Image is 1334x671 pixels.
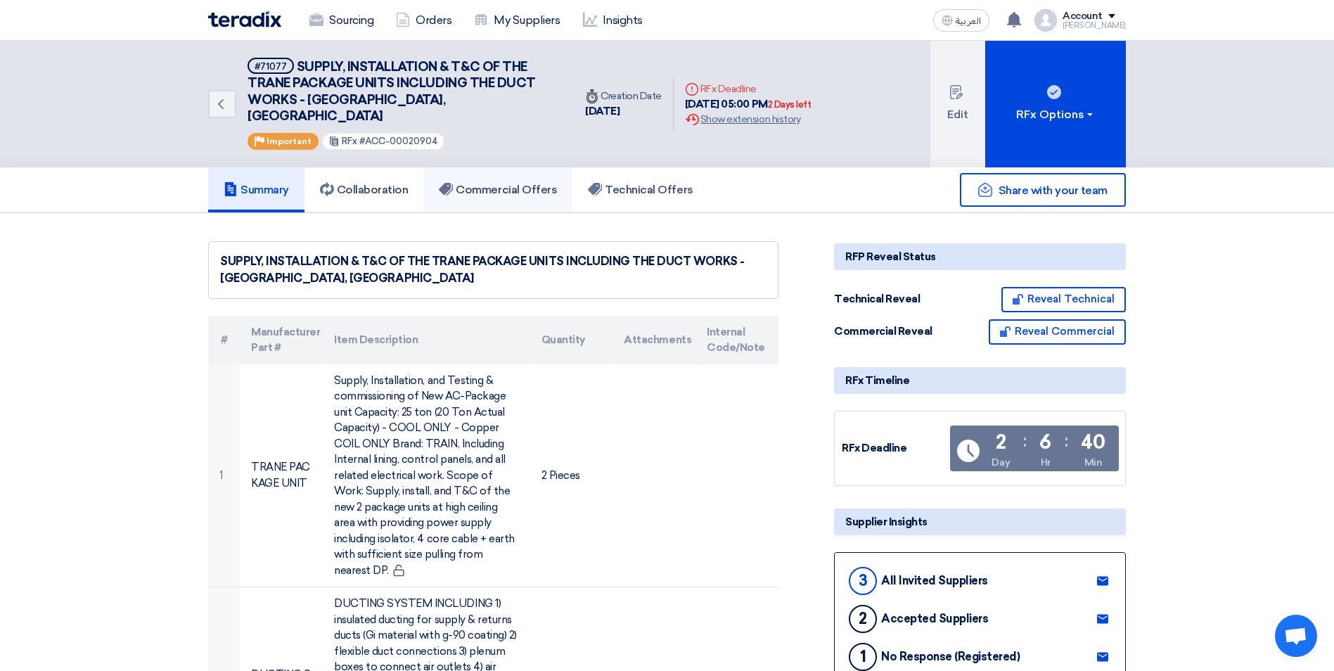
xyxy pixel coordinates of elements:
div: RFx Timeline [834,367,1126,394]
a: Insights [572,5,654,36]
div: SUPPLY, INSTALLATION & T&C OF THE TRANE PACKAGE UNITS INCLUDING THE DUCT WORKS - [GEOGRAPHIC_DATA... [220,253,767,287]
span: #ACC-00020904 [359,136,438,146]
span: العربية [956,16,981,26]
a: Open chat [1275,615,1317,657]
th: # [208,316,240,364]
div: Commercial Reveal [834,324,939,340]
div: Day [992,455,1010,470]
h5: Summary [224,183,289,197]
div: RFx Deadline [685,82,812,96]
div: 1 [849,643,877,671]
th: Manufacturer Part # [240,316,323,364]
div: RFx Options [1016,106,1096,123]
h5: Technical Offers [588,183,693,197]
div: All Invited Suppliers [881,574,988,587]
div: Min [1084,455,1103,470]
button: العربية [933,9,989,32]
a: Sourcing [298,5,385,36]
div: RFx Deadline [842,440,947,456]
button: Reveal Technical [1001,287,1126,312]
span: SUPPLY, INSTALLATION & T&C OF THE TRANE PACKAGE UNITS INCLUDING THE DUCT WORKS - [GEOGRAPHIC_DATA... [248,59,536,124]
button: RFx Options [985,41,1126,167]
td: 1 [208,364,240,587]
div: Account [1063,11,1103,23]
div: : [1023,428,1027,454]
div: Show extension history [685,112,812,127]
div: [PERSON_NAME] [1063,22,1126,30]
div: Creation Date [585,89,662,103]
img: Teradix logo [208,11,281,27]
span: Important [267,136,312,146]
a: Summary [208,167,304,212]
div: 3 [849,567,877,595]
span: RFx [342,136,357,146]
div: 2 [849,605,877,633]
div: Supplier Insights [834,509,1126,535]
a: My Suppliers [463,5,571,36]
th: Internal Code/Note [695,316,778,364]
a: Technical Offers [572,167,708,212]
div: Hr [1041,455,1051,470]
div: Accepted Suppliers [881,612,988,625]
button: Reveal Commercial [989,319,1126,345]
div: RFP Reveal Status [834,243,1126,270]
th: Item Description [323,316,530,364]
h5: Commercial Offers [439,183,557,197]
button: Edit [930,41,985,167]
div: 2 [996,433,1006,452]
div: [DATE] [585,103,662,120]
div: No Response (Registered) [881,650,1020,663]
img: profile_test.png [1034,9,1057,32]
div: 2 Days left [768,98,812,112]
th: Quantity [530,316,613,364]
a: Orders [385,5,463,36]
td: TRANE PACKAGE UNIT [240,364,323,587]
h5: Collaboration [320,183,409,197]
div: Technical Reveal [834,291,939,307]
td: 2 Pieces [530,364,613,587]
div: 40 [1081,433,1105,452]
a: Commercial Offers [423,167,572,212]
div: #71077 [255,62,287,71]
td: Supply, Installation, and Testing & commissioning of New AC-Package unit Capacity: 25 ton (20 Ton... [323,364,530,587]
div: [DATE] 05:00 PM [685,96,812,113]
div: : [1065,428,1068,454]
h5: SUPPLY, INSTALLATION & T&C OF THE TRANE PACKAGE UNITS INCLUDING THE DUCT WORKS - HAIFA MALL, JEDDAH [248,58,557,125]
a: Collaboration [304,167,424,212]
span: Share with your team [999,184,1108,197]
th: Attachments [613,316,695,364]
div: 6 [1039,433,1051,452]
